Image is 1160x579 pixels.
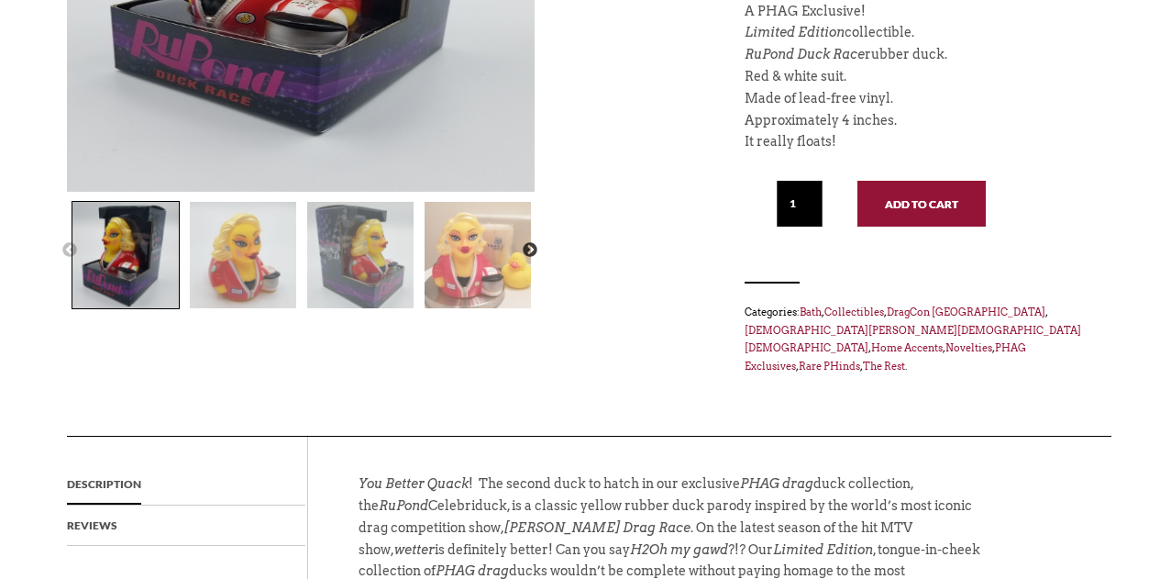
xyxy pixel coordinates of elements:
em: You Better Quack [359,476,469,491]
a: [DEMOGRAPHIC_DATA][PERSON_NAME][DEMOGRAPHIC_DATA][DEMOGRAPHIC_DATA] [745,324,1081,355]
em: PHAG drag [740,476,813,491]
a: Description [67,464,141,505]
a: Rare PHinds [799,360,860,373]
span: Categories: , , , , , , , , . [745,302,1093,375]
p: rubber duck. [745,44,1093,66]
p: collectible. [745,22,1093,44]
em: Limited Edition [773,542,873,557]
a: Reviews [67,506,117,546]
button: Add to cart [857,181,986,227]
a: Novelties [945,341,992,354]
a: The Rest [863,360,905,373]
em: RuPond [379,498,428,513]
p: Made of lead-free vinyl. [745,88,1093,110]
button: Previous [61,241,79,260]
em: wetter [394,542,435,557]
em: H2Oh my gawd [630,542,728,557]
a: Bath [800,306,822,318]
p: It really floats! [745,131,1093,153]
em: Limited Edition [745,25,845,39]
p: Red & white suit. [745,66,1093,88]
a: DragCon [GEOGRAPHIC_DATA] [887,306,1045,318]
p: Approximately 4 inches. [745,110,1093,132]
em: [PERSON_NAME] Drag Race [504,520,690,535]
button: Next [521,241,539,260]
a: Collectibles [824,306,884,318]
em: PHAG drag [436,563,509,578]
a: Home Accents [871,341,943,354]
p: A PHAG Exclusive! [745,1,1093,23]
input: Qty [777,181,823,227]
em: RuPond Duck Race [745,47,865,61]
a: PHAG Exclusives [745,341,1026,373]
